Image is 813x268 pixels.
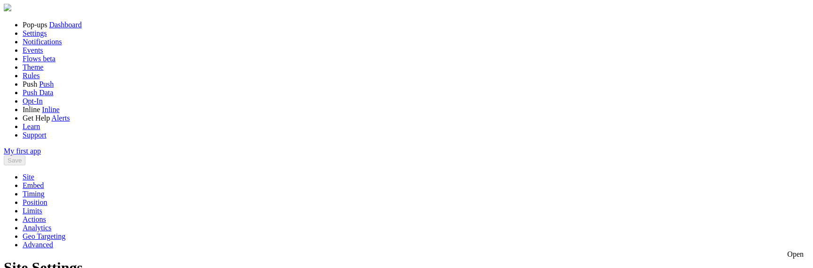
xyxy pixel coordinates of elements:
[23,173,34,181] a: Site
[23,55,56,63] a: Flows beta
[23,232,65,240] a: Geo Targeting
[23,89,53,97] a: Push Data
[23,106,40,114] span: Inline
[23,97,43,105] a: Opt-In
[23,198,47,206] a: Position
[23,131,47,139] a: Support
[49,21,81,29] a: Dashboard
[39,80,54,88] a: Push
[23,122,40,130] a: Learn
[4,155,25,165] button: Save
[23,63,43,71] a: Theme
[4,147,41,155] a: My first app
[23,38,62,46] a: Notifications
[23,114,50,122] span: Get Help
[23,241,53,249] a: Advanced
[43,55,56,63] span: beta
[23,55,41,63] span: Flows
[51,114,70,122] a: Alerts
[23,72,40,80] a: Rules
[23,215,46,223] a: Actions
[23,80,37,88] span: Push
[23,224,51,232] a: Analytics
[23,190,45,198] a: Timing
[23,181,44,189] a: Embed
[787,250,804,259] div: Open
[23,29,47,37] a: Settings
[42,106,59,114] a: Inline
[23,21,47,29] span: Pop-ups
[23,207,42,215] a: Limits
[4,4,11,11] img: fomo-relay-logo-orange.svg
[23,46,43,54] a: Events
